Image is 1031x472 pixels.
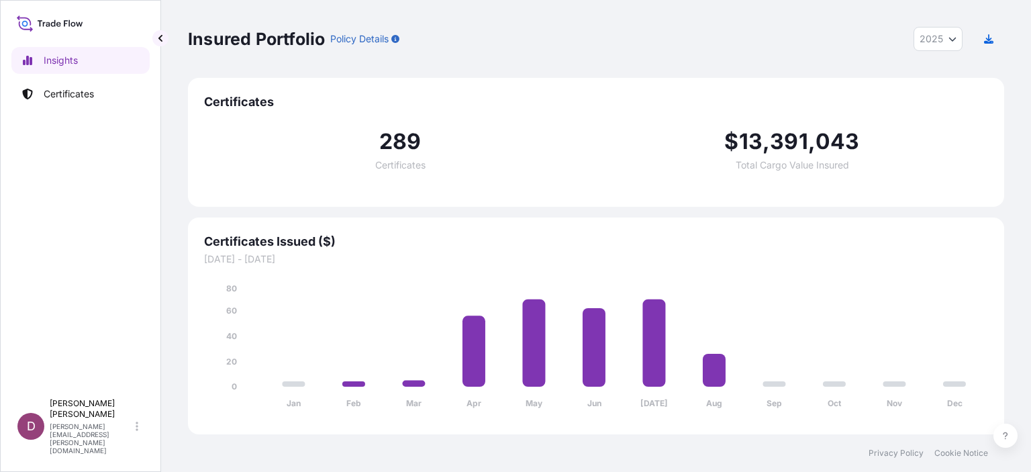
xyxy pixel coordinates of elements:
[406,398,422,408] tspan: Mar
[706,398,722,408] tspan: Aug
[375,160,426,170] span: Certificates
[808,131,816,152] span: ,
[232,381,237,391] tspan: 0
[226,305,237,316] tspan: 60
[50,422,133,455] p: [PERSON_NAME][EMAIL_ADDRESS][PERSON_NAME][DOMAIN_NAME]
[226,283,237,293] tspan: 80
[767,398,782,408] tspan: Sep
[828,398,842,408] tspan: Oct
[816,131,860,152] span: 043
[739,131,763,152] span: 13
[44,54,78,67] p: Insights
[640,398,668,408] tspan: [DATE]
[763,131,770,152] span: ,
[204,252,988,266] span: [DATE] - [DATE]
[526,398,543,408] tspan: May
[50,398,133,420] p: [PERSON_NAME] [PERSON_NAME]
[934,448,988,459] a: Cookie Notice
[869,448,924,459] a: Privacy Policy
[287,398,301,408] tspan: Jan
[27,420,36,433] span: D
[736,160,849,170] span: Total Cargo Value Insured
[204,94,988,110] span: Certificates
[11,81,150,107] a: Certificates
[770,131,808,152] span: 391
[226,331,237,341] tspan: 40
[724,131,738,152] span: $
[226,357,237,367] tspan: 20
[11,47,150,74] a: Insights
[379,131,422,152] span: 289
[914,27,963,51] button: Year Selector
[887,398,903,408] tspan: Nov
[947,398,963,408] tspan: Dec
[587,398,601,408] tspan: Jun
[920,32,943,46] span: 2025
[330,32,389,46] p: Policy Details
[346,398,361,408] tspan: Feb
[467,398,481,408] tspan: Apr
[44,87,94,101] p: Certificates
[188,28,325,50] p: Insured Portfolio
[204,234,988,250] span: Certificates Issued ($)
